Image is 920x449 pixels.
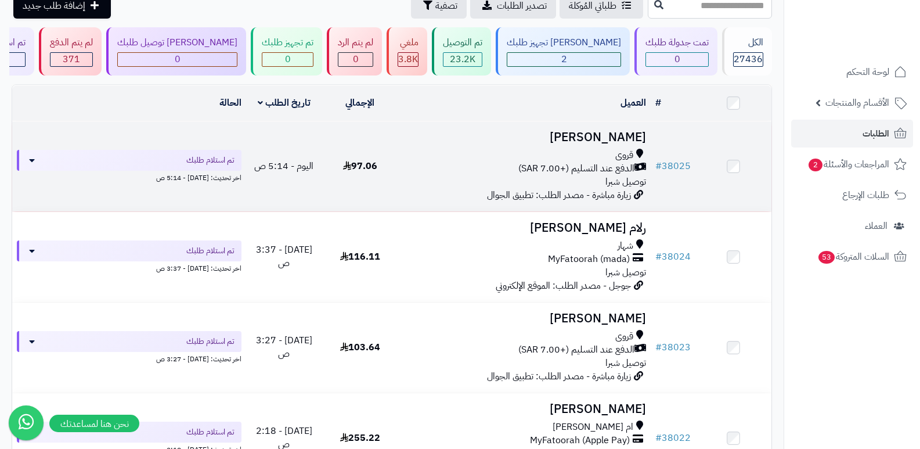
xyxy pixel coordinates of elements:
span: 255.22 [340,431,380,445]
div: اخر تحديث: [DATE] - 3:27 ص [17,352,241,364]
a: [PERSON_NAME] توصيل طلبك 0 [104,27,248,76]
span: [DATE] - 3:37 ص [256,243,312,270]
div: 2 [507,53,620,66]
h3: [PERSON_NAME] [403,131,647,144]
span: # [655,431,662,445]
a: #38023 [655,340,691,354]
div: لم يتم الرد [338,36,373,49]
div: تم تجهيز طلبك [262,36,313,49]
span: 23.2K [450,52,475,66]
span: 3.8K [398,52,418,66]
img: logo-2.png [841,27,909,52]
span: # [655,250,662,264]
a: #38024 [655,250,691,264]
span: السلات المتروكة [817,249,889,265]
span: شهار [618,239,633,253]
span: 0 [285,52,291,66]
a: الكل27436 [720,27,774,76]
a: تاريخ الطلب [258,96,311,110]
span: الدفع عند التسليم (+7.00 SAR) [518,343,634,357]
div: [PERSON_NAME] توصيل طلبك [117,36,237,49]
span: 116.11 [340,250,380,264]
span: 53 [818,251,835,264]
span: [DATE] - 3:27 ص [256,333,312,361]
div: 3820 [398,53,418,66]
span: 97.06 [343,159,377,173]
a: السلات المتروكة53 [791,243,913,271]
a: الإجمالي [345,96,374,110]
div: 0 [262,53,313,66]
span: جوجل - مصدر الطلب: الموقع الإلكتروني [496,279,631,293]
span: العملاء [865,218,887,234]
div: الكل [733,36,763,49]
a: تم تجهيز طلبك 0 [248,27,324,76]
span: لوحة التحكم [846,64,889,80]
span: زيارة مباشرة - مصدر الطلب: تطبيق الجوال [487,369,631,383]
span: 0 [353,52,359,66]
div: تمت جدولة طلبك [645,36,709,49]
h3: [PERSON_NAME] [403,312,647,325]
span: قروى [615,330,633,343]
span: زيارة مباشرة - مصدر الطلب: تطبيق الجوال [487,188,631,202]
a: #38025 [655,159,691,173]
div: 0 [338,53,373,66]
a: لم يتم الدفع 371 [37,27,104,76]
div: اخر تحديث: [DATE] - 3:37 ص [17,261,241,274]
span: ام [PERSON_NAME] [553,421,633,434]
span: المراجعات والأسئلة [807,156,889,173]
div: لم يتم الدفع [50,36,93,49]
a: العميل [620,96,646,110]
span: توصيل شبرا [605,356,646,370]
span: توصيل شبرا [605,265,646,279]
span: تم استلام طلبك [186,426,234,438]
span: الطلبات [863,125,889,142]
a: المراجعات والأسئلة2 [791,150,913,178]
span: 2 [561,52,567,66]
span: # [655,159,662,173]
span: 103.64 [340,340,380,354]
a: الطلبات [791,120,913,148]
a: طلبات الإرجاع [791,181,913,209]
span: MyFatoorah (mada) [548,253,630,266]
div: اخر تحديث: [DATE] - 5:14 ص [17,171,241,183]
div: 371 [50,53,92,66]
span: توصيل شبرا [605,175,646,189]
a: العملاء [791,212,913,240]
span: 27436 [734,52,763,66]
a: الحالة [219,96,241,110]
span: تم استلام طلبك [186,245,234,257]
h3: رلام [PERSON_NAME] [403,221,647,235]
div: ملغي [398,36,418,49]
span: الأقسام والمنتجات [825,95,889,111]
a: تمت جدولة طلبك 0 [632,27,720,76]
a: # [655,96,661,110]
span: MyFatoorah (Apple Pay) [530,434,630,447]
span: 371 [63,52,80,66]
span: قروى [615,149,633,162]
span: تم استلام طلبك [186,336,234,347]
span: # [655,340,662,354]
div: تم التوصيل [443,36,482,49]
span: تم استلام طلبك [186,155,234,166]
div: 0 [118,53,237,66]
span: 0 [674,52,680,66]
span: طلبات الإرجاع [842,187,889,203]
a: ملغي 3.8K [384,27,430,76]
span: 2 [809,159,822,171]
span: الدفع عند التسليم (+7.00 SAR) [518,162,634,175]
a: لوحة التحكم [791,58,913,86]
div: 23239 [443,53,482,66]
a: [PERSON_NAME] تجهيز طلبك 2 [493,27,632,76]
div: [PERSON_NAME] تجهيز طلبك [507,36,621,49]
div: 0 [646,53,708,66]
span: اليوم - 5:14 ص [254,159,313,173]
a: #38022 [655,431,691,445]
a: لم يتم الرد 0 [324,27,384,76]
span: 0 [175,52,181,66]
a: تم التوصيل 23.2K [430,27,493,76]
h3: [PERSON_NAME] [403,403,647,416]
